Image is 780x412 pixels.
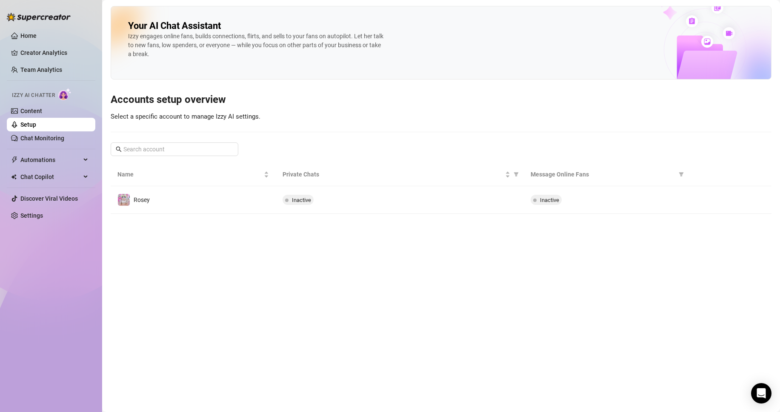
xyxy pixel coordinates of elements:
img: logo-BBDzfeDw.svg [7,13,71,21]
span: filter [512,168,520,181]
a: Team Analytics [20,66,62,73]
span: Rosey [134,196,150,203]
span: Chat Copilot [20,170,81,184]
span: thunderbolt [11,156,18,163]
h3: Accounts setup overview [111,93,771,107]
span: filter [514,172,519,177]
div: Izzy engages online fans, builds connections, flirts, and sells to your fans on autopilot. Let he... [128,32,383,59]
span: search [116,146,122,152]
span: Message Online Fans [531,170,675,179]
a: Creator Analytics [20,46,89,60]
span: filter [677,168,686,181]
img: Rosey [118,194,130,206]
span: Inactive [292,197,311,203]
span: Private Chats [283,170,503,179]
img: AI Chatter [58,88,71,100]
input: Search account [123,145,226,154]
span: Name [117,170,262,179]
a: Discover Viral Videos [20,195,78,202]
span: Automations [20,153,81,167]
h2: Your AI Chat Assistant [128,20,221,32]
span: Izzy AI Chatter [12,91,55,99]
span: Select a specific account to manage Izzy AI settings. [111,113,260,120]
a: Setup [20,121,36,128]
a: Home [20,32,37,39]
div: Open Intercom Messenger [751,383,771,403]
span: filter [679,172,684,177]
th: Private Chats [276,163,523,186]
img: Chat Copilot [11,174,17,180]
th: Name [111,163,276,186]
a: Chat Monitoring [20,135,64,142]
a: Settings [20,212,43,219]
a: Content [20,108,42,114]
span: Inactive [540,197,559,203]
